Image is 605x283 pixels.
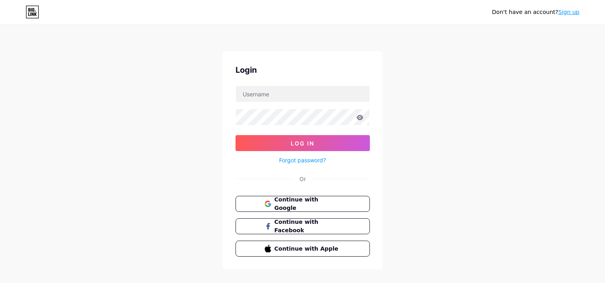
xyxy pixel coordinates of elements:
[236,241,370,257] button: Continue with Apple
[558,9,579,15] a: Sign up
[492,8,579,16] div: Don't have an account?
[236,64,370,76] div: Login
[279,156,326,164] a: Forgot password?
[236,196,370,212] button: Continue with Google
[236,135,370,151] button: Log In
[236,218,370,234] button: Continue with Facebook
[274,218,340,235] span: Continue with Facebook
[236,86,369,102] input: Username
[291,140,314,147] span: Log In
[274,245,340,253] span: Continue with Apple
[274,195,340,212] span: Continue with Google
[300,175,306,183] div: Or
